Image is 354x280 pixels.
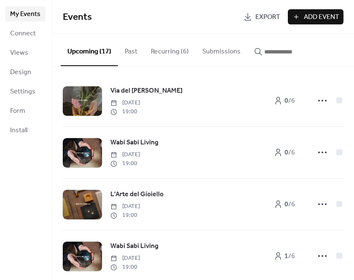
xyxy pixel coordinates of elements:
[288,9,343,24] button: Add Event
[110,86,182,96] span: Via del [PERSON_NAME]
[110,137,158,148] a: Wabi Sabi Living
[110,85,182,96] a: Via del [PERSON_NAME]
[284,94,288,107] b: 0
[5,6,46,21] a: My Events
[110,189,164,200] a: L'Arte del Gioiello
[110,107,140,116] span: 19:00
[10,106,25,116] span: Form
[61,34,118,66] button: Upcoming (17)
[263,248,306,264] a: 1/6
[284,200,295,210] span: / 6
[110,189,164,200] span: L'Arte del Gioiello
[110,211,140,220] span: 19:00
[10,48,28,58] span: Views
[10,29,36,39] span: Connect
[263,145,306,160] a: 0/6
[144,34,196,65] button: Recurring (6)
[110,263,140,272] span: 19:00
[263,93,306,108] a: 0/6
[263,197,306,212] a: 0/6
[110,202,140,211] span: [DATE]
[304,12,339,22] span: Add Event
[10,87,35,97] span: Settings
[110,241,158,251] span: Wabi Sabi Living
[5,45,46,60] a: Views
[284,198,288,211] b: 0
[110,241,158,252] a: Wabi Sabi Living
[110,150,140,159] span: [DATE]
[284,146,288,159] b: 0
[5,103,46,118] a: Form
[5,26,46,41] a: Connect
[284,250,288,263] b: 1
[10,9,40,19] span: My Events
[239,9,284,24] a: Export
[10,67,31,77] span: Design
[284,148,295,158] span: / 6
[5,123,46,138] a: Install
[110,138,158,148] span: Wabi Sabi Living
[255,12,280,22] span: Export
[10,125,27,136] span: Install
[5,84,46,99] a: Settings
[5,64,46,80] a: Design
[110,254,140,263] span: [DATE]
[196,34,247,65] button: Submissions
[284,251,295,261] span: / 6
[110,159,140,168] span: 19:00
[110,99,140,107] span: [DATE]
[63,8,92,27] span: Events
[118,34,144,65] button: Past
[284,96,295,106] span: / 6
